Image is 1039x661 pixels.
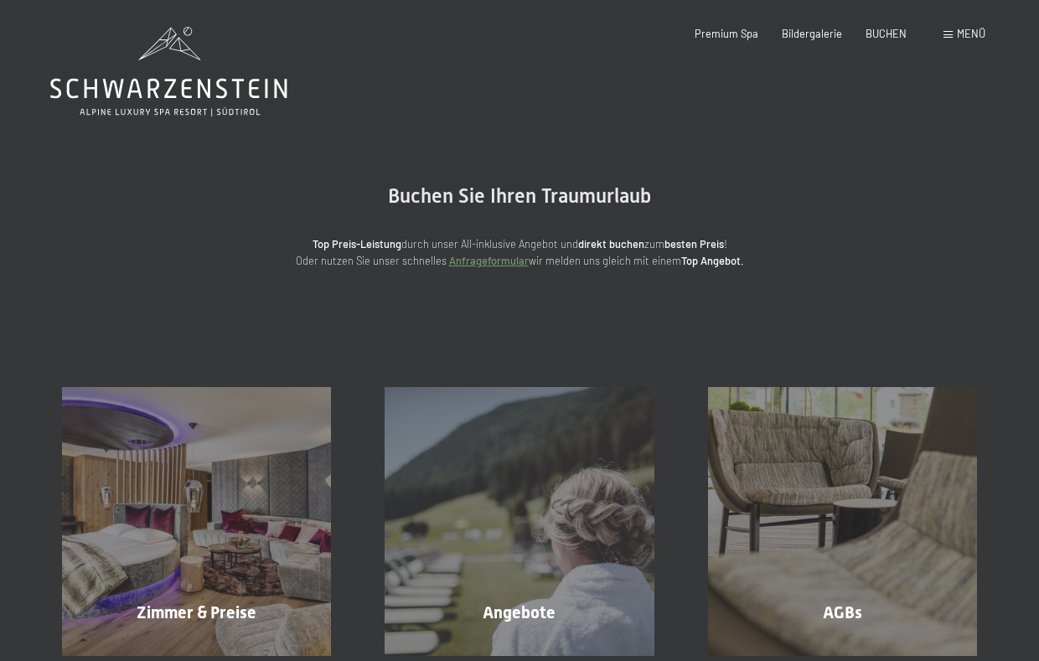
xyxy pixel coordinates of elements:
[823,602,862,622] span: AGBs
[681,387,1004,656] a: Buchung AGBs
[782,27,842,40] a: Bildergalerie
[578,237,644,250] strong: direkt buchen
[664,237,724,250] strong: besten Preis
[35,387,358,656] a: Buchung Zimmer & Preise
[137,602,256,622] span: Zimmer & Preise
[313,237,401,250] strong: Top Preis-Leistung
[483,602,556,622] span: Angebote
[388,184,651,208] span: Buchen Sie Ihren Traumurlaub
[358,387,680,656] a: Buchung Angebote
[866,27,907,40] a: BUCHEN
[184,235,855,270] p: durch unser All-inklusive Angebot und zum ! Oder nutzen Sie unser schnelles wir melden uns gleich...
[449,254,529,267] a: Anfrageformular
[957,27,985,40] span: Menü
[695,27,758,40] a: Premium Spa
[681,254,744,267] strong: Top Angebot.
